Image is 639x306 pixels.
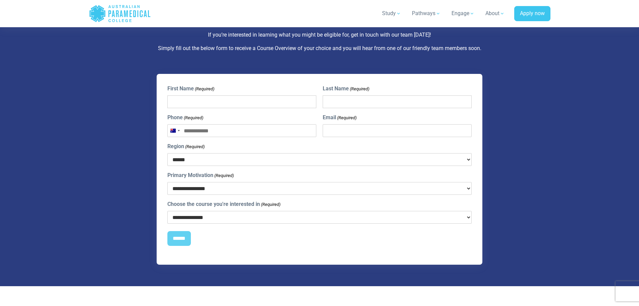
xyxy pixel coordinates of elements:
a: Pathways [408,4,445,23]
a: Apply now [514,6,550,21]
label: Last Name [323,85,369,93]
label: First Name [167,85,214,93]
a: About [481,4,509,23]
label: Choose the course you're interested in [167,200,280,208]
label: Email [323,114,357,122]
a: Australian Paramedical College [89,3,151,25]
span: (Required) [336,115,357,121]
label: Primary Motivation [167,171,234,179]
label: Region [167,142,205,150]
a: Engage [447,4,479,23]
span: (Required) [183,115,204,121]
span: (Required) [214,172,234,179]
p: If you’re interested in learning what you might be eligible for, get in touch with our team [DATE]! [123,31,516,39]
p: Simply fill out the below form to receive a Course Overview of your choice and you will hear from... [123,44,516,52]
span: (Required) [185,143,205,150]
span: (Required) [261,201,281,208]
span: (Required) [349,86,369,92]
a: Study [378,4,405,23]
span: (Required) [195,86,215,92]
label: Phone [167,114,203,122]
button: Selected country [168,125,182,137]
